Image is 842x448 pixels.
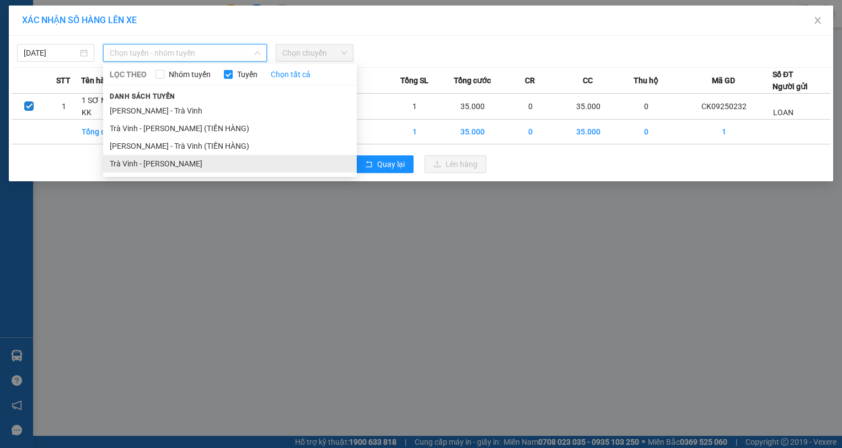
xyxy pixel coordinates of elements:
[271,68,310,80] a: Chọn tất cả
[46,94,81,120] td: 1
[103,155,357,172] li: Trà Vinh - [PERSON_NAME]
[282,45,346,61] span: Chọn chuyến
[69,21,88,32] span: THƯ
[454,74,491,87] span: Tổng cước
[400,74,428,87] span: Tổng SL
[81,94,139,120] td: 1 SƠ MI TRẮNG KK
[164,68,215,80] span: Nhóm tuyến
[813,16,822,25] span: close
[4,37,161,47] p: NHẬN:
[583,74,593,87] span: CC
[110,45,260,61] span: Chọn tuyến - nhóm tuyến
[501,120,559,144] td: 0
[425,155,486,173] button: uploadLên hàng
[110,68,147,80] span: LỌC THEO
[802,6,833,36] button: Close
[4,61,26,72] span: GIAO:
[365,160,373,169] span: rollback
[4,49,83,60] span: 0359283013 -
[356,155,414,173] button: rollbackQuay lại
[617,94,675,120] td: 0
[103,137,357,155] li: [PERSON_NAME] - Trà Vinh (TIỀN HÀNG)
[233,68,262,80] span: Tuyến
[254,50,261,56] span: down
[377,158,405,170] span: Quay lại
[501,94,559,120] td: 0
[3,76,46,88] span: Cước rồi:
[525,74,535,87] span: CR
[24,47,78,59] input: 12/09/2025
[773,108,793,117] span: LOAN
[103,102,357,120] li: [PERSON_NAME] - Trà Vinh
[22,15,137,25] span: XÁC NHẬN SỐ HÀNG LÊN XE
[23,21,88,32] span: VP Cầu Kè -
[773,68,808,93] div: Số ĐT Người gửi
[49,76,82,88] span: 25.000
[81,120,139,144] td: Tổng cộng
[103,120,357,137] li: Trà Vinh - [PERSON_NAME] (TIỀN HÀNG)
[37,6,128,17] strong: BIÊN NHẬN GỬI HÀNG
[675,94,772,120] td: CK09250232
[617,120,675,144] td: 0
[559,120,617,144] td: 35.000
[59,49,83,60] span: CẢNH
[634,74,658,87] span: Thu hộ
[4,21,161,32] p: GỬI:
[81,74,114,87] span: Tên hàng
[443,120,501,144] td: 35.000
[559,94,617,120] td: 35.000
[443,94,501,120] td: 35.000
[103,91,182,101] span: Danh sách tuyến
[56,74,71,87] span: STT
[712,74,735,87] span: Mã GD
[675,120,772,144] td: 1
[385,120,443,144] td: 1
[385,94,443,120] td: 1
[31,37,107,47] span: VP Trà Vinh (Hàng)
